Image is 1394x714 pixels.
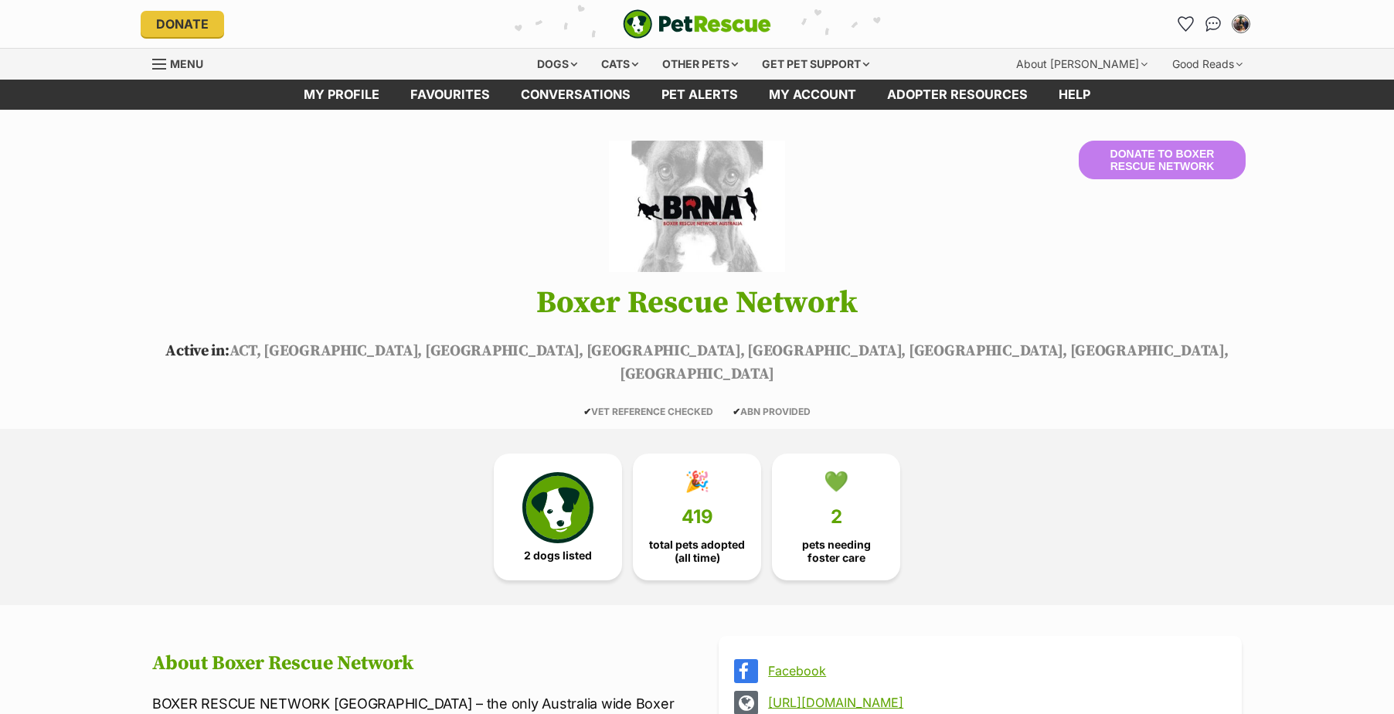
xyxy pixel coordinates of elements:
[646,80,753,110] a: Pet alerts
[651,49,749,80] div: Other pets
[505,80,646,110] a: conversations
[685,470,709,493] div: 🎉
[623,9,771,39] a: PetRescue
[768,664,1220,678] a: Facebook
[288,80,395,110] a: My profile
[590,49,649,80] div: Cats
[1173,12,1253,36] ul: Account quick links
[395,80,505,110] a: Favourites
[1233,16,1249,32] img: Ross Haig profile pic
[633,454,761,580] a: 🎉 419 total pets adopted (all time)
[785,539,887,563] span: pets needing foster care
[768,695,1220,709] a: [URL][DOMAIN_NAME]
[1043,80,1106,110] a: Help
[1079,141,1246,179] button: Donate to Boxer Rescue Network
[165,342,229,361] span: Active in:
[733,406,811,417] span: ABN PROVIDED
[623,9,771,39] img: logo-e224e6f780fb5917bec1dbf3a21bbac754714ae5b6737aabdf751b685950b380.svg
[831,506,842,528] span: 2
[646,539,748,563] span: total pets adopted (all time)
[1201,12,1226,36] a: Conversations
[733,406,740,417] icon: ✔
[524,549,592,562] span: 2 dogs listed
[494,454,622,580] a: 2 dogs listed
[526,49,588,80] div: Dogs
[1229,12,1253,36] button: My account
[583,406,713,417] span: VET REFERENCE CHECKED
[824,470,848,493] div: 💚
[152,652,675,675] h2: About Boxer Rescue Network
[753,80,872,110] a: My account
[522,472,593,543] img: petrescue-icon-eee76f85a60ef55c4a1927667547b313a7c0e82042636edf73dce9c88f694885.svg
[152,49,214,76] a: Menu
[141,11,224,37] a: Donate
[682,506,713,528] span: 419
[872,80,1043,110] a: Adopter resources
[170,57,203,70] span: Menu
[1205,16,1222,32] img: chat-41dd97257d64d25036548639549fe6c8038ab92f7586957e7f3b1b290dea8141.svg
[129,286,1265,320] h1: Boxer Rescue Network
[1161,49,1253,80] div: Good Reads
[751,49,880,80] div: Get pet support
[1005,49,1158,80] div: About [PERSON_NAME]
[129,340,1265,386] p: ACT, [GEOGRAPHIC_DATA], [GEOGRAPHIC_DATA], [GEOGRAPHIC_DATA], [GEOGRAPHIC_DATA], [GEOGRAPHIC_DATA...
[772,454,900,580] a: 💚 2 pets needing foster care
[583,406,591,417] icon: ✔
[1173,12,1198,36] a: Favourites
[609,141,785,272] img: Boxer Rescue Network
